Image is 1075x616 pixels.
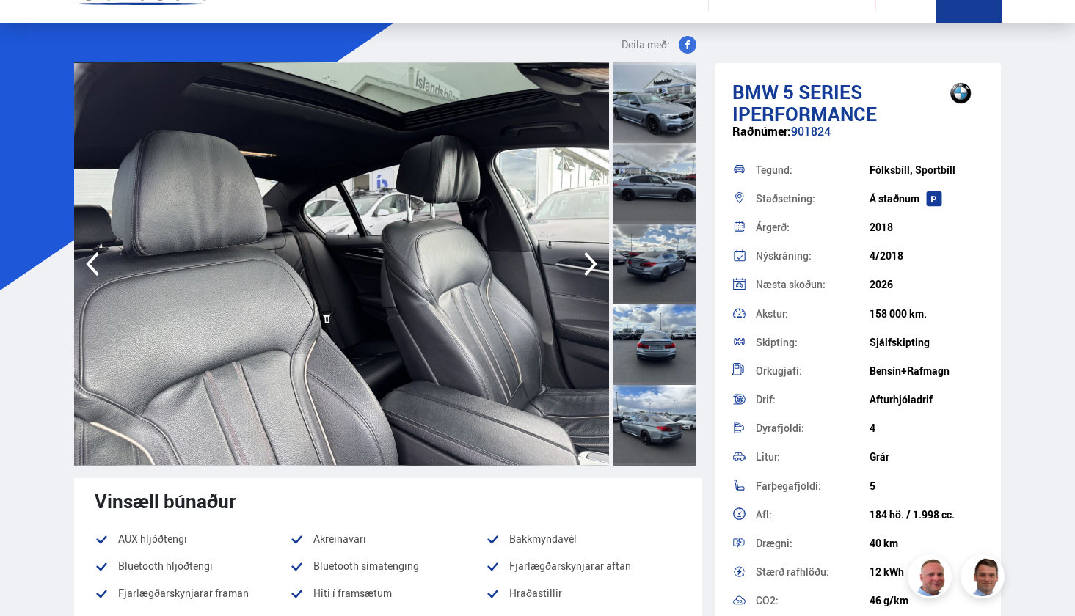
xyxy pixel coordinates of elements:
div: Árgerð: [756,222,870,232]
div: Vinsæll búnaður [95,490,682,512]
div: Fólksbíll, Sportbíll [870,164,983,176]
div: Afturhjóladrif [870,394,983,406]
div: Sjálfskipting [870,337,983,348]
div: Bensín+Rafmagn [870,365,983,377]
button: Deila með: [616,36,702,54]
div: 184 hö. / 1.998 cc. [870,509,983,521]
span: 5 series IPERFORMANCE [732,78,877,127]
li: Bluetooth símatenging [290,557,486,575]
div: 2018 [870,221,983,233]
span: BMW [732,78,779,105]
div: 12 kWh [870,566,983,578]
li: Bakkmyndavél [486,530,682,548]
span: Raðnúmer: [732,123,791,139]
button: Opna LiveChat spjallviðmót [12,6,56,50]
div: 2026 [870,279,983,290]
div: Skipting: [756,337,870,348]
div: 4/2018 [870,250,983,262]
img: siFngHWaQ9KaOqBr.png [910,557,954,601]
div: 4 [870,422,983,434]
li: Bluetooth hljóðtengi [95,557,291,575]
div: 901824 [732,125,983,153]
div: Nýskráning: [756,251,870,261]
li: Fjarlægðarskynjarar aftan [486,557,682,575]
li: Hiti í framsætum [290,584,486,602]
div: Grár [870,451,983,463]
li: Akreinavari [290,530,486,548]
div: Á staðnum [870,193,983,205]
div: 40 km [870,538,983,549]
li: AUX hljóðtengi [95,530,291,548]
li: Fjarlægðarskynjarar framan [95,584,291,602]
div: Akstur: [756,309,870,319]
div: Tegund: [756,165,870,175]
div: 158 000 km. [870,308,983,320]
div: Drif: [756,395,870,405]
div: Staðsetning: [756,194,870,204]
div: Farþegafjöldi: [756,481,870,491]
div: Stærð rafhlöðu: [756,567,870,577]
div: CO2: [756,595,870,606]
div: Afl: [756,510,870,520]
img: brand logo [931,70,990,116]
div: 46 g/km [870,595,983,606]
div: Orkugjafi: [756,366,870,376]
span: Deila með: [622,36,670,54]
div: Dyrafjöldi: [756,423,870,433]
li: Hraðastillir [486,584,682,602]
div: Næsta skoðun: [756,279,870,290]
img: 3586518.jpeg [74,62,610,466]
div: Drægni: [756,538,870,549]
div: Litur: [756,452,870,462]
img: FbJEzSuNWCJXmdc-.webp [963,557,1007,601]
div: 5 [870,480,983,492]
